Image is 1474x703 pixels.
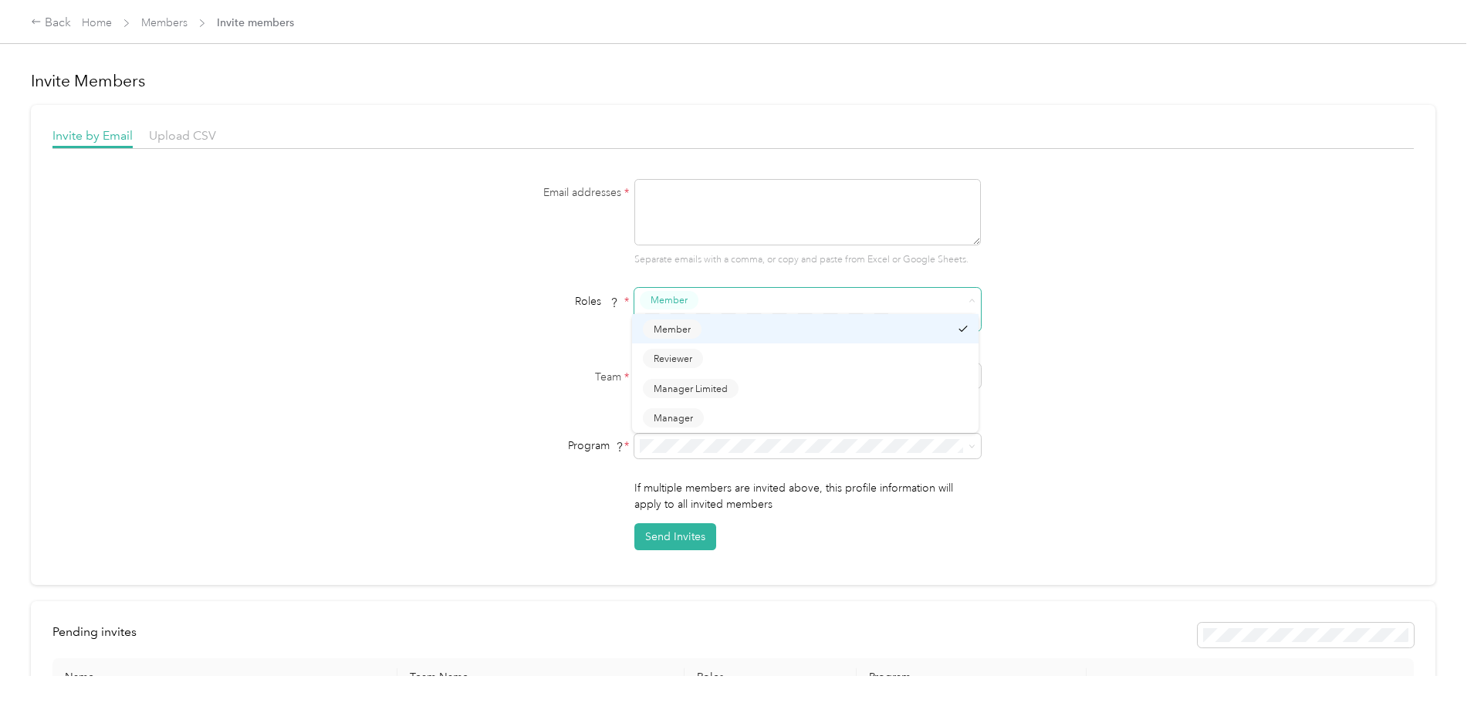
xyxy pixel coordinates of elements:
button: Manager Limited [643,379,739,398]
span: Reviewer [654,352,692,366]
button: Member [640,291,698,310]
div: Back [31,14,71,32]
div: left-menu [52,623,147,647]
h1: Invite Members [31,70,1435,92]
span: Upload CSV [149,128,216,143]
th: Roles [685,658,857,697]
span: Roles [570,289,624,313]
span: Member [651,293,688,307]
div: info-bar [52,623,1414,647]
a: Home [82,16,112,29]
button: Manager [643,408,704,428]
th: Name [52,658,397,697]
th: Team Name [397,658,685,697]
th: Program [857,658,1087,697]
span: Manager [654,411,693,425]
span: Manager Limited [654,381,728,395]
span: Member [654,322,691,336]
p: If multiple members are invited above, this profile information will apply to all invited members [634,480,981,512]
p: Separate emails with a comma, or copy and paste from Excel or Google Sheets. [634,253,981,267]
span: Invite members [217,15,294,31]
span: Pending invites [52,624,137,639]
div: Resend all invitations [1198,623,1414,647]
label: Team [436,369,629,385]
button: Send Invites [634,523,716,550]
div: Program [436,438,629,454]
iframe: Everlance-gr Chat Button Frame [1388,617,1474,703]
button: Reviewer [643,349,703,368]
button: Member [643,319,702,339]
a: Members [141,16,188,29]
span: Invite by Email [52,128,133,143]
label: Email addresses [436,184,629,201]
